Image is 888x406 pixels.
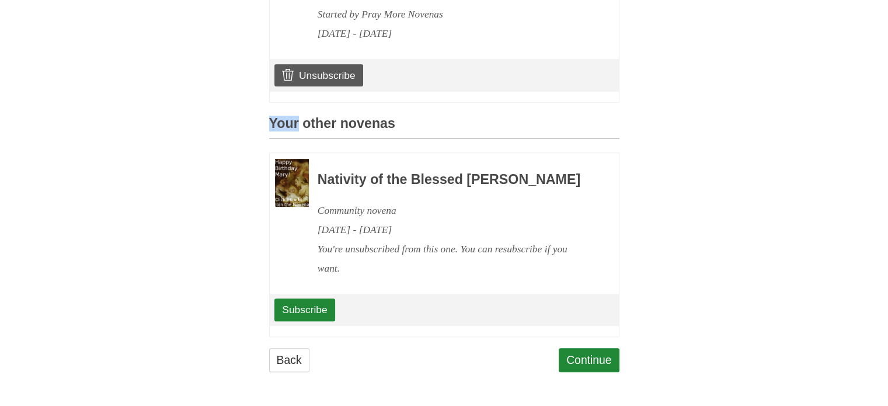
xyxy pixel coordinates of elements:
[559,348,619,372] a: Continue
[269,348,309,372] a: Back
[274,64,363,86] a: Unsubscribe
[318,201,587,220] div: Community novena
[318,24,587,43] div: [DATE] - [DATE]
[318,240,587,278] div: You're unsubscribed from this one. You can resubscribe if you want.
[269,116,619,139] h3: Your other novenas
[275,159,309,207] img: Novena image
[318,220,587,240] div: [DATE] - [DATE]
[274,299,335,321] a: Subscribe
[318,172,587,188] h3: Nativity of the Blessed [PERSON_NAME]
[318,5,587,24] div: Started by Pray More Novenas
